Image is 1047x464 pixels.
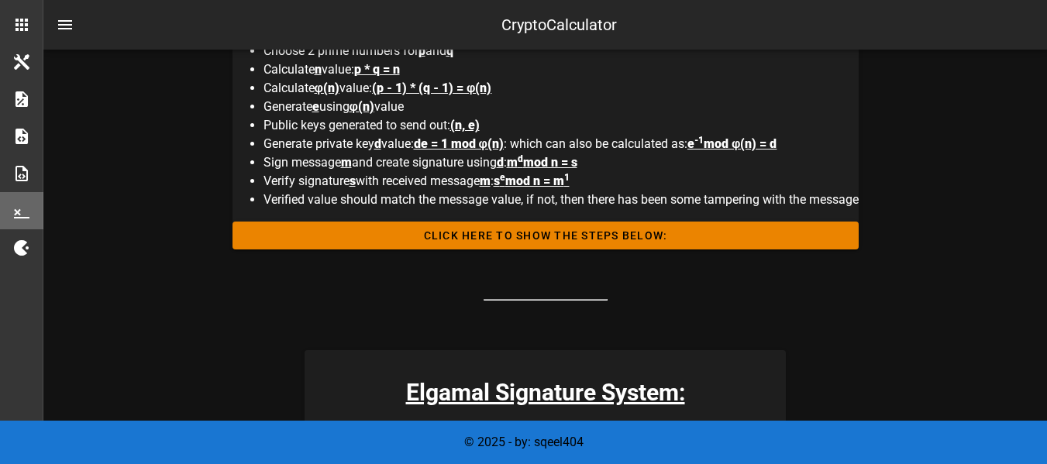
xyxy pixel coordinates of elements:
[501,13,617,36] div: CryptoCalculator
[694,135,704,146] sup: -1
[263,153,859,172] li: Sign message and create signature using :
[500,172,505,183] sup: e
[414,136,504,151] span: de = 1 mod φ(n)
[263,116,859,135] li: Public keys generated to send out:
[315,62,322,77] span: n
[564,172,570,183] sup: 1
[494,174,570,188] span: s mod n = m
[341,155,352,170] span: m
[480,174,491,188] span: m
[312,99,319,114] span: e
[263,79,859,98] li: Calculate value:
[372,81,491,95] span: (p - 1) * (q - 1) = φ(n)
[46,6,84,43] button: nav-menu-toggle
[507,155,577,170] span: m mod n = s
[350,174,356,188] span: s
[263,135,859,153] li: Generate private key value: : which can also be calculated as:
[374,136,381,151] span: d
[315,81,339,95] span: φ(n)
[263,191,859,209] li: Verified value should match the message value, if not, then there has been some tampering with th...
[518,153,523,164] sup: d
[464,435,584,449] span: © 2025 - by: sqeel404
[497,155,504,170] span: d
[687,136,777,151] span: e mod φ(n) = d
[263,42,859,60] li: Choose 2 prime numbers for and
[305,375,786,410] h3: Elgamal Signature System:
[450,118,480,132] span: (n, e)
[263,60,859,79] li: Calculate value:
[350,99,374,114] span: φ(n)
[263,172,859,191] li: Verify signature with received message :
[245,229,846,242] span: Click HERE to Show the Steps Below:
[232,222,859,249] button: Click HERE to Show the Steps Below:
[418,43,425,58] span: p
[354,62,400,77] span: p * q = n
[263,98,859,116] li: Generate using value
[446,43,453,58] span: q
